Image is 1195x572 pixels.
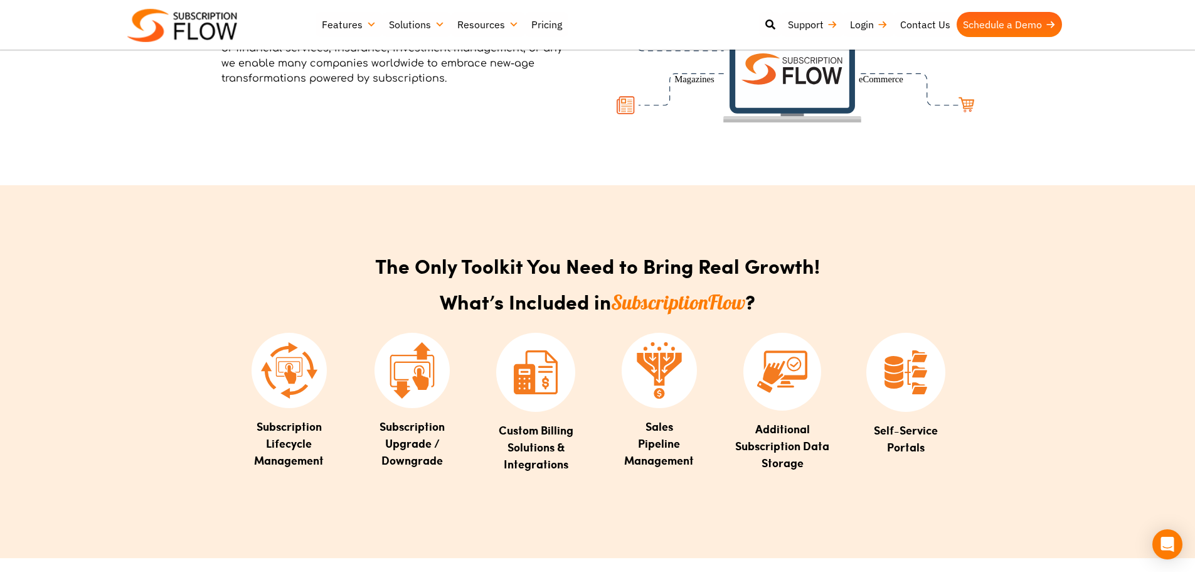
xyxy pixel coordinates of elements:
span: SubscriptionFlow [611,289,745,315]
a: Schedule a Demo [957,12,1062,37]
span: Self-Service Portals [874,422,938,455]
span: Additional Subscription Data Storage [735,421,829,471]
a: Contact Us [894,12,957,37]
a: Features [316,12,383,37]
a: Login [844,12,894,37]
a: Resources [451,12,525,37]
span: Custom Billing Solutions & Integrations [499,422,573,472]
span: Subscription Upgrade / Downgrade [380,418,445,468]
h2: The Only Toolkit You Need to Bring Real Growth! [228,254,968,278]
p: SaaS, media, magazines, subscription box businesses, professional or financial services, insuranc... [221,26,579,86]
a: Support [782,12,844,37]
h2: What’s Included in ? [228,290,968,314]
img: Subscriptionflow [127,9,237,42]
span: Subscription Lifecycle Management [254,418,324,468]
a: Pricing [525,12,568,37]
span: Sales Pipeline Management [624,418,694,468]
a: Solutions [383,12,451,37]
div: Open Intercom Messenger [1152,529,1182,559]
